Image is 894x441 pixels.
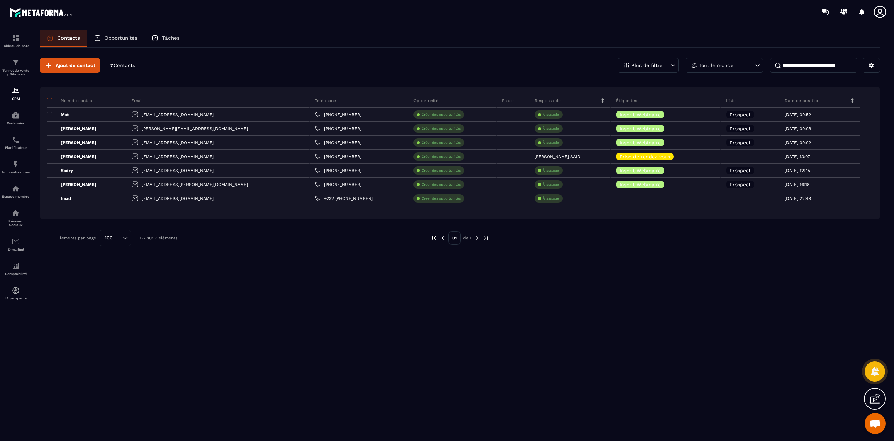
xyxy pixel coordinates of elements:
[57,236,96,240] p: Éléments par page
[543,140,559,145] p: À associe
[785,168,810,173] p: [DATE] 12:45
[47,140,96,145] p: [PERSON_NAME]
[474,235,480,241] img: next
[2,296,30,300] p: IA prospects
[730,168,751,173] p: Prospect
[10,6,73,19] img: logo
[785,140,811,145] p: [DATE] 09:02
[730,126,751,131] p: Prospect
[785,126,811,131] p: [DATE] 09:08
[47,154,96,159] p: [PERSON_NAME]
[47,182,96,187] p: [PERSON_NAME]
[131,98,143,103] p: Email
[12,160,20,168] img: automations
[2,272,30,276] p: Comptabilité
[47,98,94,103] p: Nom du contact
[47,196,71,201] p: Imad
[12,58,20,67] img: formation
[2,204,30,232] a: social-networksocial-networkRéseaux Sociaux
[315,140,361,145] a: [PHONE_NUMBER]
[422,154,461,159] p: Créer des opportunités
[620,140,661,145] p: Inscrit Webinaire
[162,35,180,41] p: Tâches
[440,235,446,241] img: prev
[56,62,95,69] span: Ajout de contact
[12,34,20,42] img: formation
[483,235,489,241] img: next
[620,112,661,117] p: Inscrit Webinaire
[47,168,73,173] p: Sadry
[620,154,670,159] p: Prise de rendez-vous
[47,126,96,131] p: [PERSON_NAME]
[100,230,131,246] div: Search for option
[2,106,30,130] a: automationsautomationsWebinaire
[422,140,461,145] p: Créer des opportunités
[422,168,461,173] p: Créer des opportunités
[2,232,30,256] a: emailemailE-mailing
[631,63,662,68] p: Plus de filtre
[110,62,135,69] p: 7
[315,112,361,117] a: [PHONE_NUMBER]
[12,209,20,217] img: social-network
[2,121,30,125] p: Webinaire
[2,256,30,281] a: accountantaccountantComptabilité
[422,126,461,131] p: Créer des opportunités
[12,262,20,270] img: accountant
[115,234,121,242] input: Search for option
[535,98,561,103] p: Responsable
[104,35,138,41] p: Opportunités
[12,111,20,120] img: automations
[726,98,736,103] p: Liste
[620,168,661,173] p: Inscrit Webinaire
[315,168,361,173] a: [PHONE_NUMBER]
[12,136,20,144] img: scheduler
[2,53,30,81] a: formationformationTunnel de vente / Site web
[315,154,361,159] a: [PHONE_NUMBER]
[730,140,751,145] p: Prospect
[2,219,30,227] p: Réseaux Sociaux
[543,182,559,187] p: À associe
[12,237,20,246] img: email
[2,68,30,76] p: Tunnel de vente / Site web
[2,195,30,198] p: Espace membre
[2,29,30,53] a: formationformationTableau de bord
[422,182,461,187] p: Créer des opportunités
[12,87,20,95] img: formation
[113,63,135,68] span: Contacts
[2,170,30,174] p: Automatisations
[730,112,751,117] p: Prospect
[785,112,811,117] p: [DATE] 09:52
[2,247,30,251] p: E-mailing
[620,126,661,131] p: Inscrit Webinaire
[315,182,361,187] a: [PHONE_NUMBER]
[730,182,751,187] p: Prospect
[502,98,514,103] p: Phase
[87,30,145,47] a: Opportunités
[543,196,559,201] p: À associe
[865,413,886,434] a: Ouvrir le chat
[315,196,373,201] a: +232 [PHONE_NUMBER]
[413,98,438,103] p: Opportunité
[2,81,30,106] a: formationformationCRM
[145,30,187,47] a: Tâches
[40,30,87,47] a: Contacts
[543,126,559,131] p: À associe
[422,196,461,201] p: Créer des opportunités
[448,231,461,245] p: 01
[699,63,733,68] p: Tout le monde
[47,112,69,117] p: Mat
[57,35,80,41] p: Contacts
[315,126,361,131] a: [PHONE_NUMBER]
[431,235,437,241] img: prev
[616,98,637,103] p: Étiquettes
[2,130,30,155] a: schedulerschedulerPlanificateur
[785,196,811,201] p: [DATE] 22:49
[12,185,20,193] img: automations
[463,235,471,241] p: de 1
[2,155,30,179] a: automationsautomationsAutomatisations
[785,154,810,159] p: [DATE] 13:07
[785,98,819,103] p: Date de création
[535,154,580,159] p: [PERSON_NAME] SAID
[785,182,809,187] p: [DATE] 16:18
[40,58,100,73] button: Ajout de contact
